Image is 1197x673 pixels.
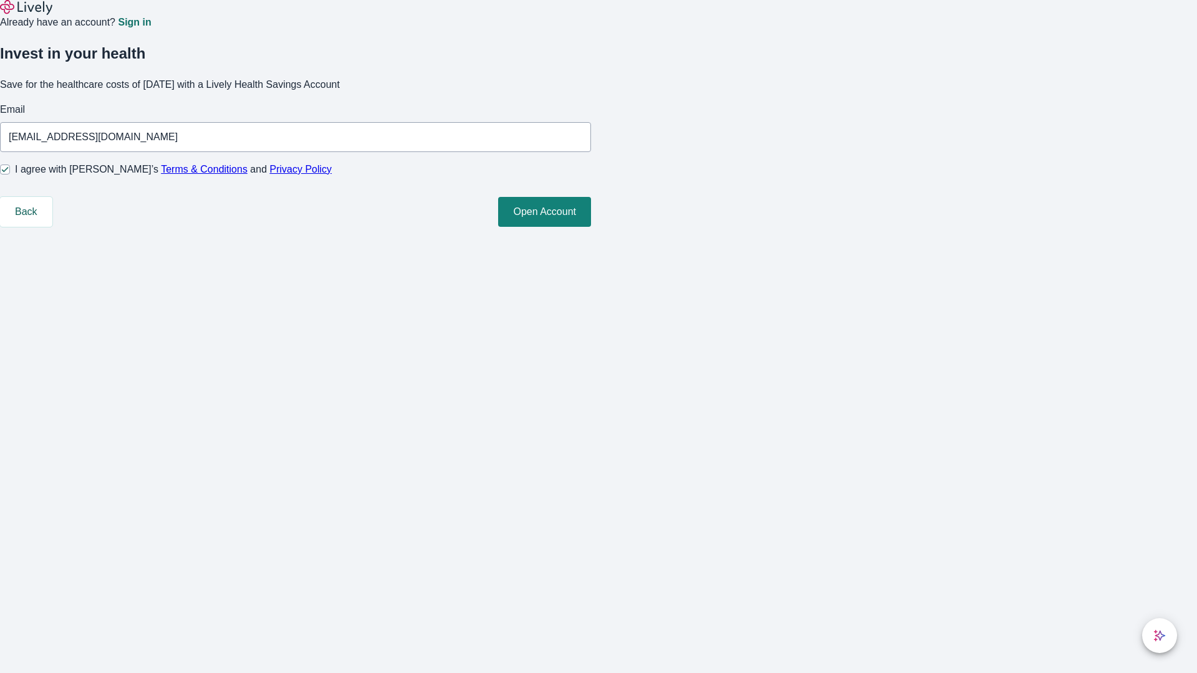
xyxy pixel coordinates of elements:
a: Sign in [118,17,151,27]
a: Terms & Conditions [161,164,248,174]
span: I agree with [PERSON_NAME]’s and [15,162,332,177]
button: Open Account [498,197,591,227]
button: chat [1142,618,1177,653]
svg: Lively AI Assistant [1153,629,1166,642]
a: Privacy Policy [270,164,332,174]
